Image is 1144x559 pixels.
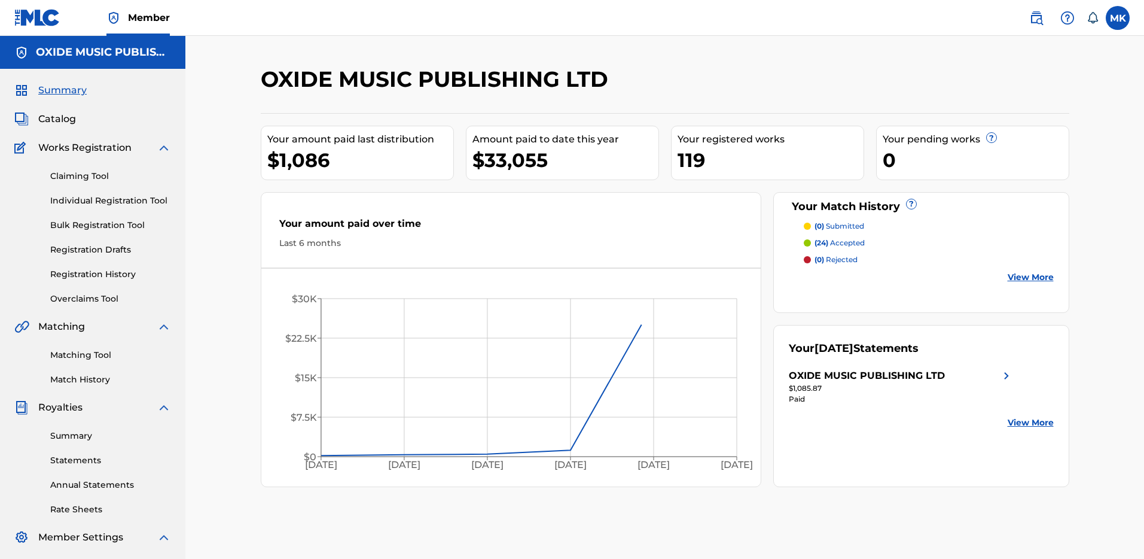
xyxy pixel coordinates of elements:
[14,141,30,155] img: Works Registration
[789,341,919,357] div: Your Statements
[267,132,453,147] div: Your amount paid last distribution
[1024,6,1048,30] a: Public Search
[36,45,171,59] h5: OXIDE MUSIC PUBLISHING LTD
[814,255,824,264] span: (0)
[291,293,316,305] tspan: $30K
[14,112,29,126] img: Catalog
[38,83,87,98] span: Summary
[14,83,29,98] img: Summary
[789,394,1014,405] div: Paid
[1008,417,1054,429] a: View More
[128,11,170,25] span: Member
[38,530,123,545] span: Member Settings
[50,479,171,491] a: Annual Statements
[1055,6,1079,30] div: Help
[50,349,171,361] a: Matching Tool
[303,451,316,463] tspan: $0
[285,333,316,344] tspan: $22.5K
[388,460,420,471] tspan: [DATE]
[678,147,864,174] div: 119
[883,132,1069,147] div: Your pending works
[290,412,316,423] tspan: $7.5K
[50,219,171,232] a: Bulk Registration Tool
[1008,271,1054,284] a: View More
[50,503,171,516] a: Rate Sheets
[804,221,1054,232] a: (0) submitted
[50,430,171,442] a: Summary
[814,238,865,248] p: accepted
[814,221,864,232] p: submitted
[106,11,121,25] img: Top Rightsholder
[14,112,76,126] a: CatalogCatalog
[883,147,1069,174] div: 0
[637,460,670,471] tspan: [DATE]
[1029,11,1044,25] img: search
[789,199,1054,215] div: Your Match History
[814,254,858,265] p: rejected
[987,133,996,142] span: ?
[38,112,76,126] span: Catalog
[261,66,614,93] h2: OXIDE MUSIC PUBLISHING LTD
[804,254,1054,265] a: (0) rejected
[157,530,171,545] img: expand
[304,460,337,471] tspan: [DATE]
[789,369,1014,405] a: OXIDE MUSIC PUBLISHING LTDright chevron icon$1,085.87Paid
[38,320,85,334] span: Matching
[14,45,29,60] img: Accounts
[1087,12,1099,24] div: Notifications
[472,132,658,147] div: Amount paid to date this year
[267,147,453,174] div: $1,086
[814,238,828,247] span: (24)
[472,147,658,174] div: $33,055
[14,320,29,334] img: Matching
[14,83,87,98] a: SummarySummary
[157,320,171,334] img: expand
[294,372,316,384] tspan: $15K
[157,400,171,415] img: expand
[814,221,824,230] span: (0)
[554,460,587,471] tspan: [DATE]
[471,460,504,471] tspan: [DATE]
[907,199,916,209] span: ?
[50,268,171,281] a: Registration History
[789,383,1014,394] div: $1,085.87
[50,293,171,305] a: Overclaims Tool
[50,244,171,256] a: Registration Drafts
[721,460,753,471] tspan: [DATE]
[1106,6,1130,30] div: User Menu
[50,373,171,386] a: Match History
[38,400,83,415] span: Royalties
[50,195,171,207] a: Individual Registration Tool
[14,400,29,415] img: Royalties
[804,238,1054,248] a: (24) accepted
[279,217,743,237] div: Your amount paid over time
[678,132,864,147] div: Your registered works
[789,369,945,383] div: OXIDE MUSIC PUBLISHING LTD
[999,369,1014,383] img: right chevron icon
[14,9,60,26] img: MLC Logo
[14,530,29,545] img: Member Settings
[157,141,171,155] img: expand
[38,141,132,155] span: Works Registration
[1060,11,1075,25] img: help
[50,170,171,183] a: Claiming Tool
[50,454,171,467] a: Statements
[814,342,853,355] span: [DATE]
[279,237,743,250] div: Last 6 months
